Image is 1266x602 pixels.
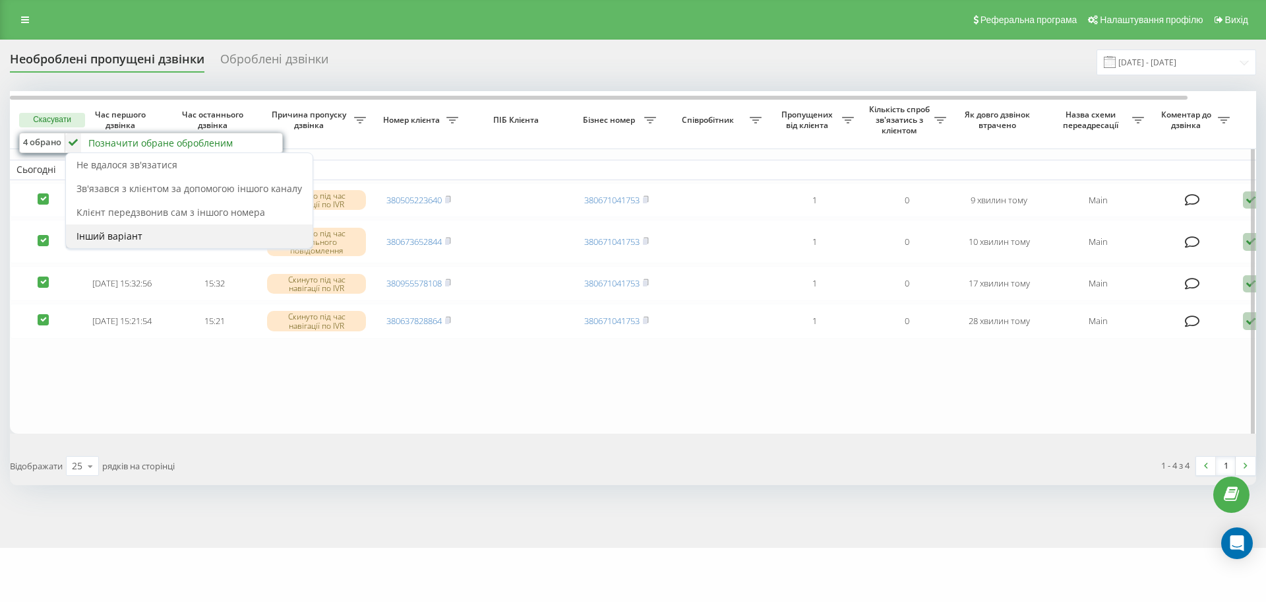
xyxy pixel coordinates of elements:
td: Main [1045,183,1151,218]
td: Main [1045,220,1151,263]
td: 1 [768,304,860,339]
span: Зв'язався з клієнтом за допомогою іншого каналу [76,182,302,195]
a: 380505223640 [386,194,442,206]
a: 380955578108 [386,277,442,289]
a: 380637828864 [386,315,442,327]
span: Відображати [10,460,63,472]
td: 17 хвилин тому [953,266,1045,301]
span: Причина пропуску дзвінка [267,110,354,130]
span: Бізнес номер [577,115,644,125]
a: 380671041753 [584,236,640,248]
span: Клієнт передзвонив сам з іншого номера [76,206,265,218]
td: 0 [860,266,953,301]
td: 1 [768,220,860,263]
td: 9 хвилин тому [953,183,1045,218]
td: 28 хвилин тому [953,304,1045,339]
div: Оброблені дзвінки [220,52,328,73]
td: 0 [860,304,953,339]
td: 15:32 [168,266,260,301]
a: 380673652844 [386,236,442,248]
span: Налаштування профілю [1100,15,1203,25]
div: Скинуто під час навігації по IVR [267,274,366,294]
td: Main [1045,266,1151,301]
td: [DATE] 15:32:56 [76,266,168,301]
span: Номер клієнта [379,115,446,125]
div: 25 [72,459,82,473]
span: Співробітник [669,115,750,125]
span: Як довго дзвінок втрачено [963,110,1035,130]
span: Назва схеми переадресації [1052,110,1132,130]
div: Необроблені пропущені дзвінки [10,52,204,73]
td: 10 хвилин тому [953,220,1045,263]
span: Не вдалося зв'язатися [76,158,177,171]
span: Час останнього дзвінка [179,110,250,130]
div: Скинуто під час навігації по IVR [267,190,366,210]
span: ПІБ Клієнта [476,115,559,125]
div: Open Intercom Messenger [1221,527,1253,559]
div: Позначити обране обробленим [88,137,233,149]
span: Кількість спроб зв'язатись з клієнтом [867,104,934,135]
div: Скинуто під час вітального повідомлення [267,228,366,257]
td: 0 [860,183,953,218]
td: Main [1045,304,1151,339]
a: 380671041753 [584,315,640,327]
td: 1 [768,266,860,301]
span: Коментар до дзвінка [1157,110,1218,130]
div: 1 - 4 з 4 [1161,459,1190,472]
span: Реферальна програма [980,15,1077,25]
div: 4 обрано [20,133,65,152]
div: Скинуто під час навігації по IVR [267,311,366,331]
td: [DATE] 15:21:54 [76,304,168,339]
button: Скасувати [19,113,85,127]
span: Час першого дзвінка [86,110,158,130]
a: 380671041753 [584,194,640,206]
span: Вихід [1225,15,1248,25]
td: 1 [768,183,860,218]
a: 380671041753 [584,277,640,289]
span: Інший варіант [76,230,142,242]
td: 15:21 [168,304,260,339]
td: 0 [860,220,953,263]
span: Пропущених від клієнта [775,110,842,130]
a: 1 [1216,457,1236,475]
span: рядків на сторінці [102,460,175,472]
